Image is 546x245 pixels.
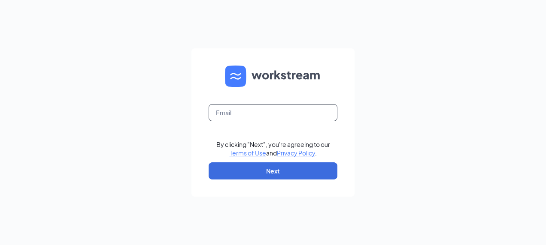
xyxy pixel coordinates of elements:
img: WS logo and Workstream text [225,66,321,87]
button: Next [209,162,337,179]
a: Privacy Policy [277,149,315,157]
input: Email [209,104,337,121]
div: By clicking "Next", you're agreeing to our and . [216,140,330,157]
a: Terms of Use [230,149,266,157]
